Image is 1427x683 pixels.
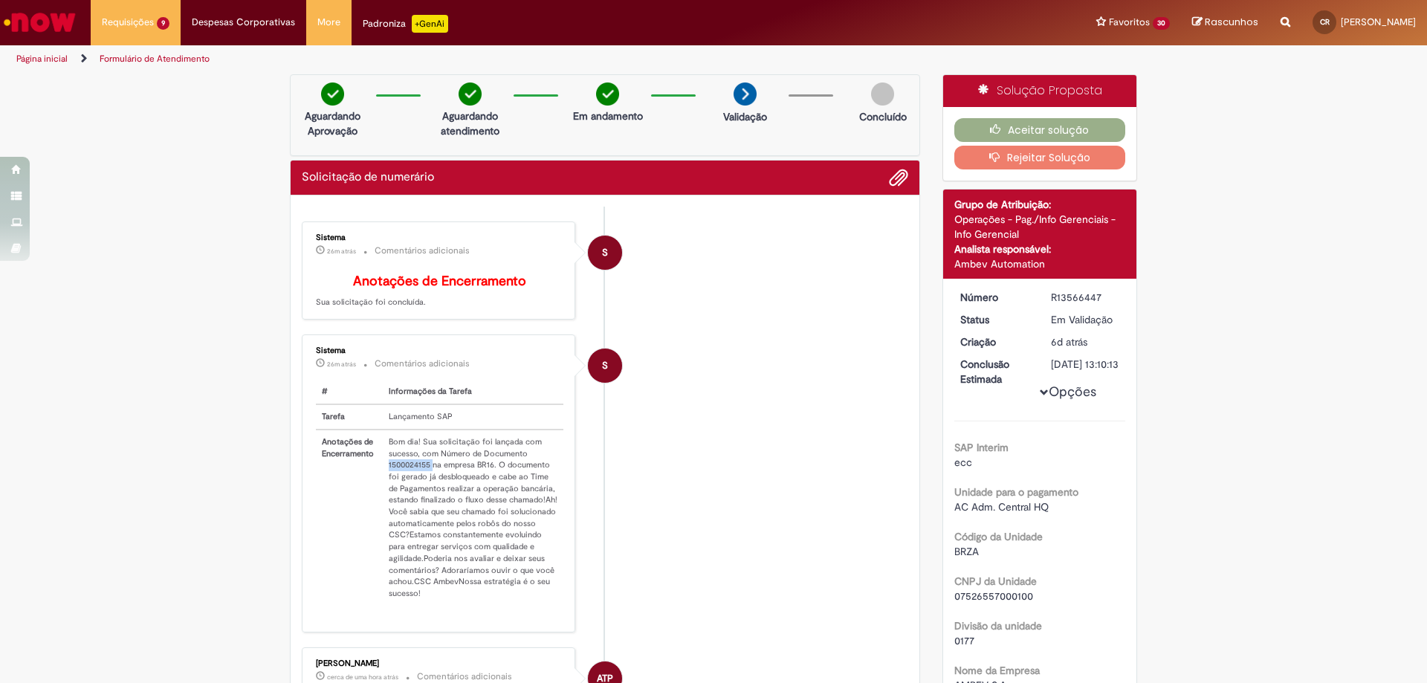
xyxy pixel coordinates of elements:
[596,82,619,106] img: check-circle-green.png
[383,404,563,430] td: Lançamento SAP
[327,360,356,369] span: 26m atrás
[954,530,1043,543] b: Código da Unidade
[11,45,940,73] ul: Trilhas de página
[954,256,1126,271] div: Ambev Automation
[417,670,512,683] small: Comentários adicionais
[723,109,767,124] p: Validação
[954,589,1033,603] span: 07526557000100
[1192,16,1258,30] a: Rascunhos
[16,53,68,65] a: Página inicial
[871,82,894,106] img: img-circle-grey.png
[327,673,398,682] time: 01/10/2025 09:10:13
[434,109,506,138] p: Aguardando atendimento
[100,53,210,65] a: Formulário de Atendimento
[734,82,757,106] img: arrow-next.png
[1205,15,1258,29] span: Rascunhos
[954,146,1126,169] button: Rejeitar Solução
[317,15,340,30] span: More
[954,118,1126,142] button: Aceitar solução
[157,17,169,30] span: 9
[316,380,383,404] th: #
[573,109,643,123] p: Em andamento
[1051,357,1120,372] div: [DATE] 13:10:13
[1051,335,1087,349] time: 25/09/2025 12:31:17
[954,634,974,647] span: 0177
[459,82,482,106] img: check-circle-green.png
[316,659,563,668] div: [PERSON_NAME]
[1051,312,1120,327] div: Em Validação
[316,430,383,606] th: Anotações de Encerramento
[954,574,1037,588] b: CNPJ da Unidade
[949,357,1041,386] dt: Conclusão Estimada
[859,109,907,124] p: Concluído
[327,247,356,256] time: 01/10/2025 09:31:30
[102,15,154,30] span: Requisições
[321,82,344,106] img: check-circle-green.png
[327,247,356,256] span: 26m atrás
[954,212,1126,242] div: Operações - Pag./Info Gerenciais - Info Gerencial
[316,346,563,355] div: Sistema
[949,290,1041,305] dt: Número
[949,334,1041,349] dt: Criação
[383,380,563,404] th: Informações da Tarefa
[1,7,78,37] img: ServiceNow
[954,456,972,469] span: ecc
[602,348,608,383] span: S
[954,619,1042,632] b: Divisão da unidade
[302,171,434,184] h2: Solicitação de numerário Histórico de tíquete
[954,664,1040,677] b: Nome da Empresa
[353,273,526,290] b: Anotações de Encerramento
[383,430,563,606] td: Bom dia! Sua solicitação foi lançada com sucesso, com Número de Documento 1500024155 na empresa B...
[889,168,908,187] button: Adicionar anexos
[1153,17,1170,30] span: 30
[297,109,369,138] p: Aguardando Aprovação
[954,197,1126,212] div: Grupo de Atribuição:
[327,360,356,369] time: 01/10/2025 09:31:28
[943,75,1137,107] div: Solução Proposta
[375,245,470,257] small: Comentários adicionais
[1051,290,1120,305] div: R13566447
[949,312,1041,327] dt: Status
[954,441,1009,454] b: SAP Interim
[1051,335,1087,349] span: 6d atrás
[316,404,383,430] th: Tarefa
[1341,16,1416,28] span: [PERSON_NAME]
[954,485,1078,499] b: Unidade para o pagamento
[954,500,1049,514] span: AC Adm. Central HQ
[375,357,470,370] small: Comentários adicionais
[412,15,448,33] p: +GenAi
[602,235,608,271] span: S
[327,673,398,682] span: cerca de uma hora atrás
[316,233,563,242] div: Sistema
[1320,17,1330,27] span: CR
[316,274,563,308] p: Sua solicitação foi concluída.
[588,349,622,383] div: System
[1109,15,1150,30] span: Favoritos
[588,236,622,270] div: System
[363,15,448,33] div: Padroniza
[192,15,295,30] span: Despesas Corporativas
[954,545,979,558] span: BRZA
[1051,334,1120,349] div: 25/09/2025 12:31:17
[954,242,1126,256] div: Analista responsável:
